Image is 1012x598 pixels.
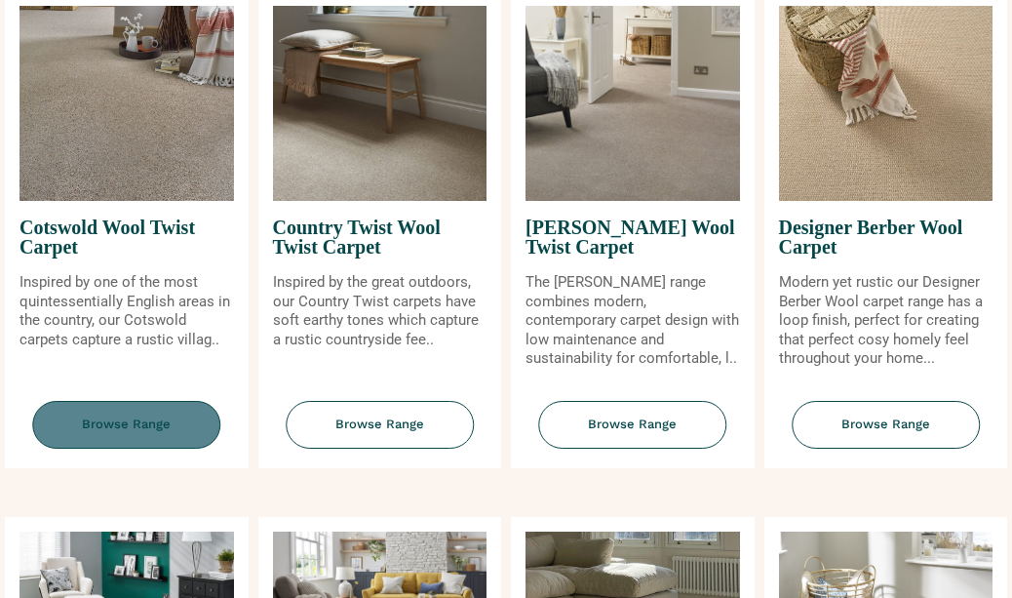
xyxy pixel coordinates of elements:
span: Browse Range [538,401,726,449]
span: Country Twist Wool Twist Carpet [273,201,487,273]
span: Browse Range [286,401,474,449]
img: Craven Wool Twist Carpet [525,6,740,201]
span: Cotswold Wool Twist Carpet [19,201,234,273]
a: Browse Range [511,401,755,468]
a: Browse Range [258,401,502,468]
span: [PERSON_NAME] Wool Twist Carpet [525,201,740,273]
p: Modern yet rustic our Designer Berber Wool carpet range has a loop finish, perfect for creating t... [779,273,993,369]
a: Browse Range [764,401,1008,468]
span: Browse Range [32,401,220,449]
img: Cotswold Wool Twist Carpet [19,6,234,201]
a: Browse Range [5,401,249,468]
span: Designer Berber Wool Carpet [779,201,993,273]
img: Designer Berber Wool Carpet [779,6,993,201]
img: Country Twist Wool Twist Carpet [273,6,487,201]
p: The [PERSON_NAME] range combines modern, contemporary carpet design with low maintenance and sust... [525,273,740,369]
p: Inspired by the great outdoors, our Country Twist carpets have soft earthy tones which capture a ... [273,273,487,349]
p: Inspired by one of the most quintessentially English areas in the country, our Cotswold carpets c... [19,273,234,349]
span: Browse Range [792,401,980,449]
